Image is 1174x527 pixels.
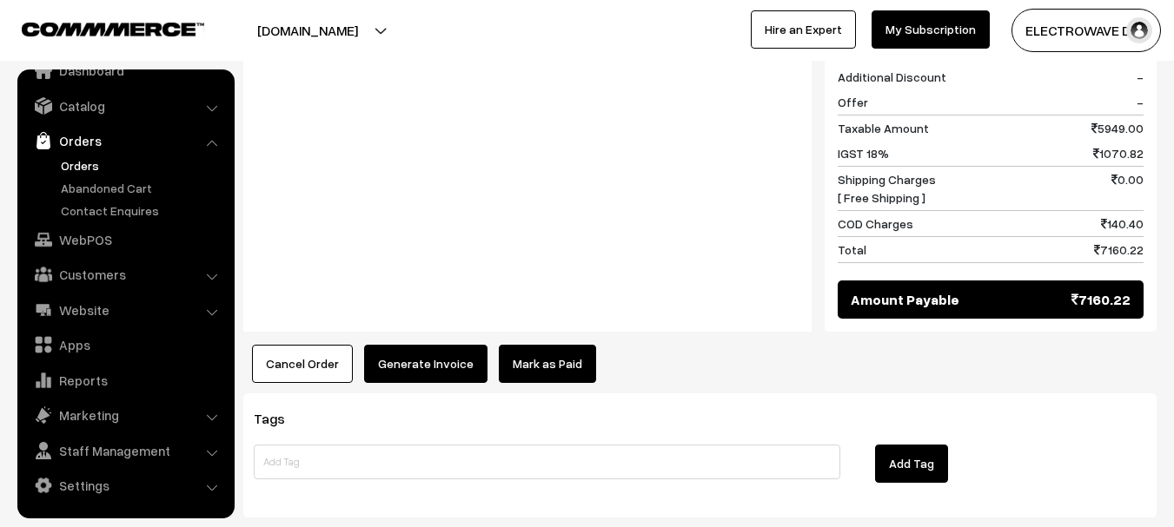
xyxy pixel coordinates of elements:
a: Apps [22,329,229,360]
span: - [1137,93,1144,111]
span: 7160.22 [1094,240,1144,259]
span: Additional Discount [838,68,946,86]
input: Add Tag [254,445,840,479]
a: Orders [22,125,229,156]
a: Orders [56,156,229,175]
a: WebPOS [22,224,229,255]
span: 140.40 [1101,214,1144,233]
a: Website [22,294,229,326]
a: Customers [22,259,229,290]
span: Shipping Charges [ Free Shipping ] [838,170,936,207]
button: ELECTROWAVE DE… [1011,9,1161,52]
span: Taxable Amount [838,119,929,137]
img: user [1126,17,1152,43]
a: Settings [22,470,229,501]
button: Generate Invoice [364,345,488,383]
img: COMMMERCE [22,23,204,36]
span: Tags [254,410,306,427]
span: - [1137,68,1144,86]
a: Abandoned Cart [56,179,229,197]
a: Catalog [22,90,229,122]
a: COMMMERCE [22,17,174,38]
button: Cancel Order [252,345,353,383]
a: Staff Management [22,435,229,466]
span: 5949.00 [1091,119,1144,137]
span: Amount Payable [851,289,959,310]
button: [DOMAIN_NAME] [196,9,419,52]
a: Contact Enquires [56,201,229,220]
span: Offer [838,93,868,111]
span: 1070.82 [1093,144,1144,162]
a: My Subscription [872,10,990,49]
span: Total [838,240,866,259]
span: 7160.22 [1071,289,1131,310]
span: IGST 18% [838,144,889,162]
a: Hire an Expert [751,10,856,49]
span: 0.00 [1111,170,1144,207]
a: Mark as Paid [499,345,596,383]
a: Dashboard [22,55,229,86]
a: Marketing [22,399,229,431]
button: Add Tag [875,445,948,483]
span: COD Charges [838,214,913,233]
a: Reports [22,365,229,396]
